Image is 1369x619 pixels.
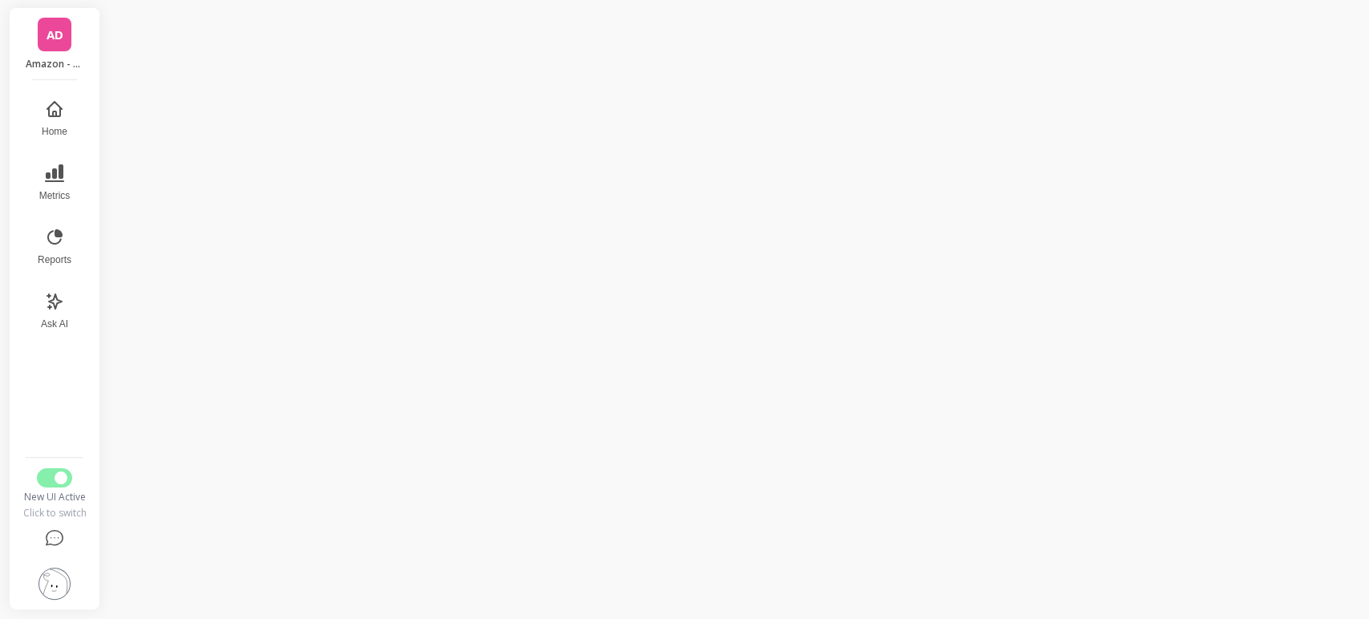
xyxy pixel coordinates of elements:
[26,58,84,71] p: Amazon - DoggieLawn
[37,468,72,488] button: Switch to Legacy UI
[28,218,81,276] button: Reports
[22,507,87,520] div: Click to switch
[47,26,63,44] span: AD
[22,558,87,609] button: Settings
[38,253,71,266] span: Reports
[41,318,68,330] span: Ask AI
[28,282,81,340] button: Ask AI
[38,568,71,600] img: profile picture
[28,90,81,148] button: Home
[42,125,67,138] span: Home
[22,520,87,558] button: Help
[22,491,87,504] div: New UI Active
[39,189,71,202] span: Metrics
[28,154,81,212] button: Metrics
